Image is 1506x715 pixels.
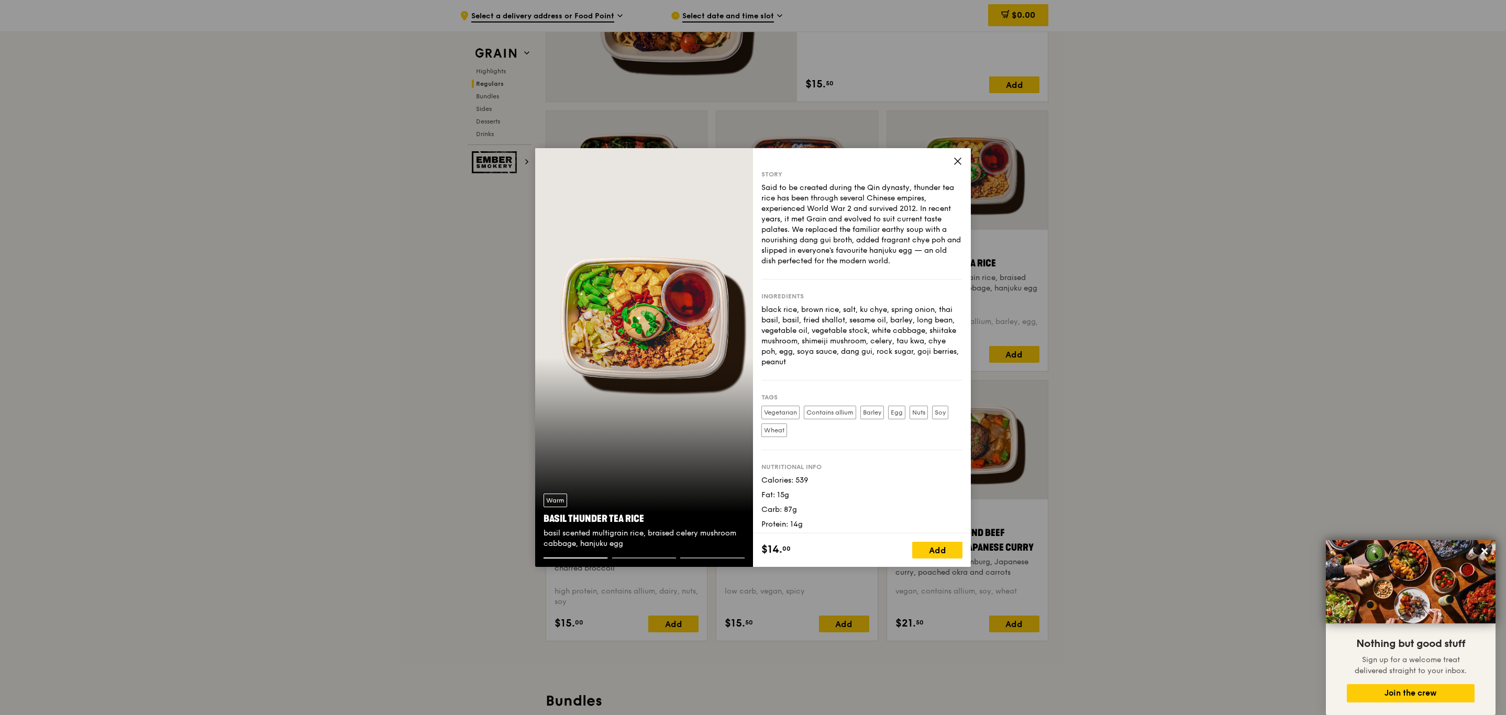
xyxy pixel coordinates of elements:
[761,183,962,266] div: Said to be created during the Qin dynasty, thunder tea rice has been through several Chinese empi...
[1476,543,1493,560] button: Close
[761,542,782,557] span: $14.
[761,170,962,178] div: Story
[912,542,962,558] div: Add
[761,423,787,437] label: Wheat
[761,393,962,401] div: Tags
[1355,655,1467,675] span: Sign up for a welcome treat delivered straight to your inbox.
[910,406,928,419] label: Nuts
[544,528,745,549] div: basil scented multigrain rice, braised celery mushroom cabbage, hanjuku egg
[761,490,962,500] div: Fat: 15g
[1326,540,1496,623] img: DSC07876-Edit02-Large.jpeg
[1347,684,1475,702] button: Join the crew
[860,406,884,419] label: Barley
[932,406,948,419] label: Soy
[761,519,962,530] div: Protein: 14g
[1356,638,1465,650] span: Nothing but good stuff
[544,494,567,507] div: Warm
[888,406,905,419] label: Egg
[761,406,800,419] label: Vegetarian
[782,544,791,553] span: 00
[804,406,856,419] label: Contains allium
[761,505,962,515] div: Carb: 87g
[544,511,745,526] div: Basil Thunder Tea Rice
[761,475,962,486] div: Calories: 539
[761,463,962,471] div: Nutritional info
[761,305,962,367] div: black rice, brown rice, salt, ku chye, spring onion, thai basil, basil, fried shallot, sesame oil...
[761,292,962,300] div: Ingredients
